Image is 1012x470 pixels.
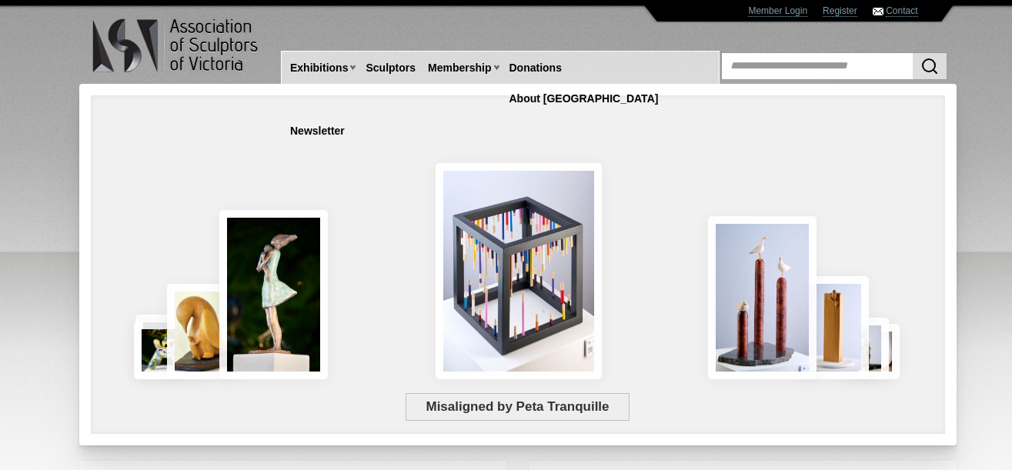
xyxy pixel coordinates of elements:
[284,117,351,145] a: Newsletter
[92,15,261,76] img: logo.png
[406,393,630,421] span: Misaligned by Peta Tranquille
[920,57,939,75] img: Search
[873,8,883,15] img: Contact ASV
[436,163,602,379] img: Misaligned
[823,5,857,17] a: Register
[359,54,422,82] a: Sculptors
[886,5,917,17] a: Contact
[503,54,568,82] a: Donations
[422,54,497,82] a: Membership
[708,216,817,379] img: Rising Tides
[284,54,354,82] a: Exhibitions
[748,5,807,17] a: Member Login
[219,210,329,379] img: Connection
[799,276,869,379] img: Little Frog. Big Climb
[503,85,665,113] a: About [GEOGRAPHIC_DATA]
